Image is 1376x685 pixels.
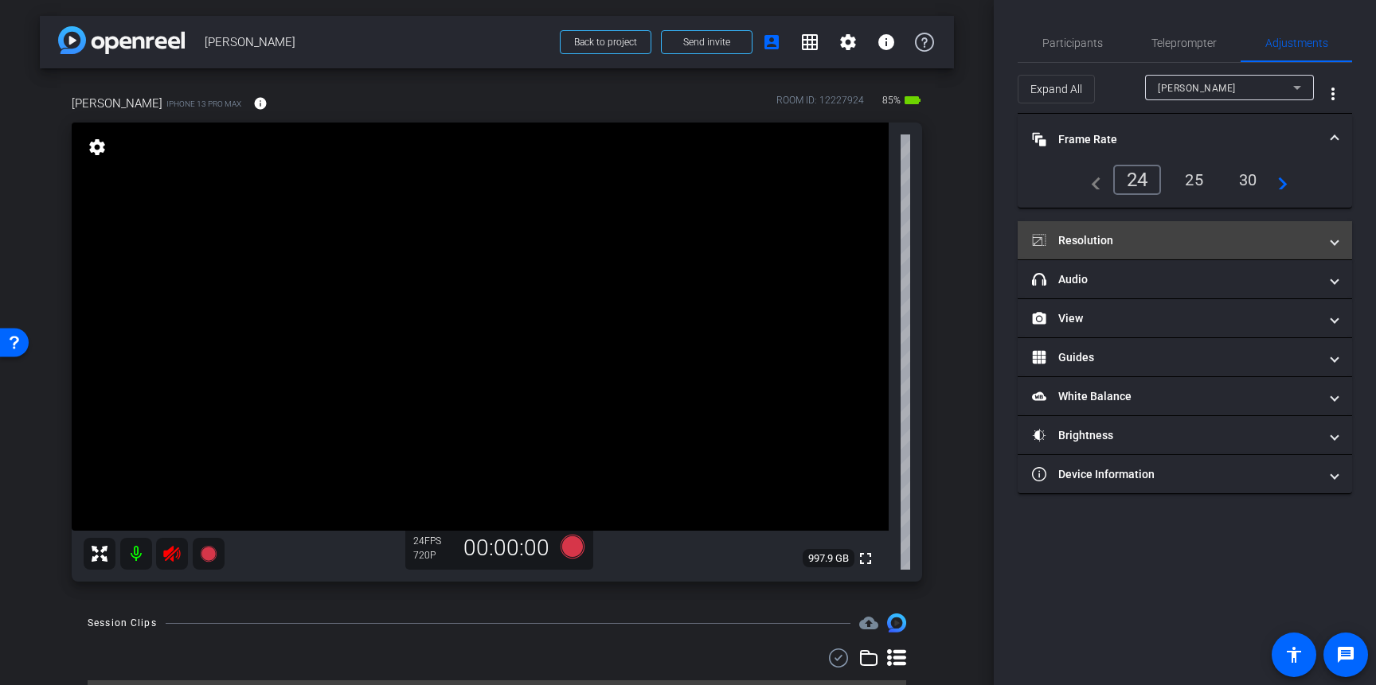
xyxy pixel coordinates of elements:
mat-panel-title: Brightness [1032,427,1319,444]
mat-icon: info [253,96,268,111]
mat-icon: navigate_next [1268,170,1288,189]
mat-icon: message [1336,645,1355,664]
mat-icon: cloud_upload [859,613,878,632]
div: 25 [1173,166,1215,193]
mat-icon: navigate_before [1082,170,1101,189]
button: Expand All [1018,75,1095,103]
span: 85% [880,88,903,113]
mat-icon: settings [838,33,858,52]
mat-icon: grid_on [800,33,819,52]
mat-icon: accessibility [1284,645,1304,664]
mat-panel-title: Guides [1032,349,1319,366]
span: Back to project [574,37,637,48]
span: Send invite [683,36,730,49]
img: Session clips [887,613,906,632]
mat-icon: more_vert [1323,84,1343,103]
mat-panel-title: Frame Rate [1032,131,1319,148]
span: Destinations for your clips [859,613,878,632]
div: 00:00:00 [453,535,560,562]
span: [PERSON_NAME] [1158,83,1236,94]
mat-expansion-panel-header: Device Information [1018,455,1352,493]
mat-panel-title: Audio [1032,271,1319,288]
span: [PERSON_NAME] [205,26,550,58]
mat-expansion-panel-header: Audio [1018,260,1352,298]
mat-expansion-panel-header: Brightness [1018,416,1352,454]
div: 720P [413,549,453,562]
div: ROOM ID: 12227924 [776,93,864,116]
span: Expand All [1030,74,1082,104]
div: 24 [413,535,453,547]
mat-panel-title: White Balance [1032,388,1319,405]
mat-panel-title: Resolution [1032,232,1319,249]
span: [PERSON_NAME] [72,95,162,112]
span: iPhone 13 Pro Max [166,98,241,110]
mat-expansion-panel-header: Guides [1018,338,1352,376]
span: 997.9 GB [803,549,854,568]
mat-icon: battery_std [903,91,922,110]
span: Participants [1042,37,1103,49]
mat-panel-title: View [1032,310,1319,327]
div: 24 [1113,165,1162,195]
span: FPS [424,535,441,547]
div: Session Clips [88,615,157,631]
mat-panel-title: Device Information [1032,466,1319,483]
mat-expansion-panel-header: View [1018,299,1352,337]
button: More Options for Adjustments Panel [1314,75,1352,113]
span: Adjustments [1265,37,1328,49]
div: 30 [1227,166,1269,193]
span: Teleprompter [1151,37,1217,49]
button: Send invite [661,30,752,54]
div: Frame Rate [1018,165,1352,208]
mat-icon: info [877,33,896,52]
img: app-logo [58,26,185,54]
mat-icon: fullscreen [856,549,875,568]
mat-expansion-panel-header: Resolution [1018,221,1352,259]
mat-expansion-panel-header: Frame Rate [1018,114,1352,165]
button: Back to project [560,30,651,54]
mat-icon: settings [86,138,108,157]
mat-icon: account_box [762,33,781,52]
mat-expansion-panel-header: White Balance [1018,377,1352,415]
